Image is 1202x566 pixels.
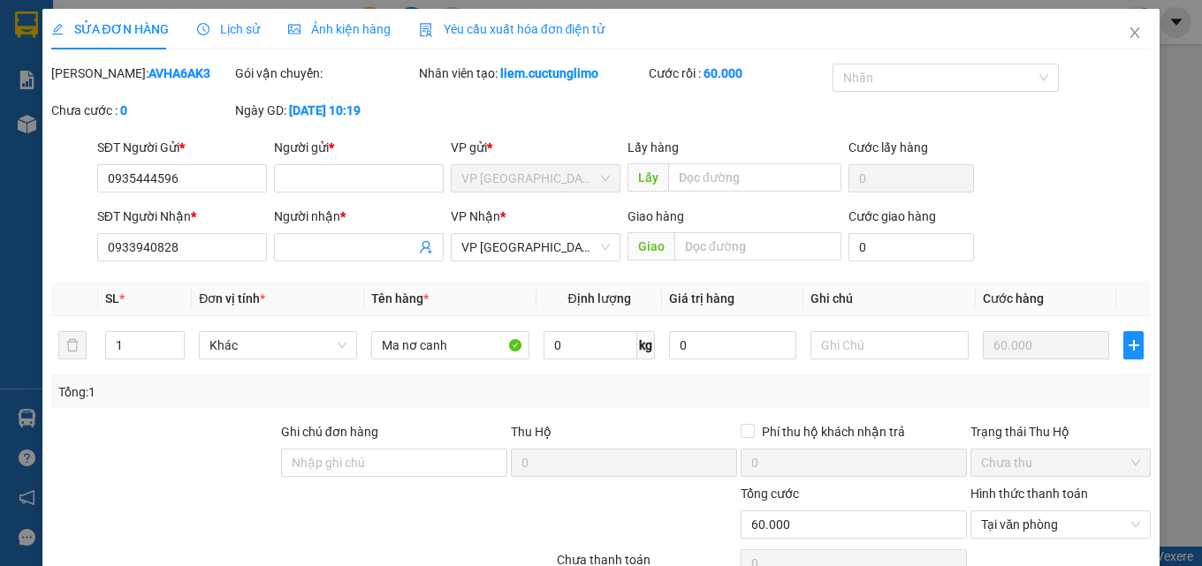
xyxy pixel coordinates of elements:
[419,23,433,37] img: icon
[274,138,444,157] div: Người gửi
[51,22,169,36] span: SỬA ĐƠN HÀNG
[58,331,87,359] button: delete
[289,103,361,117] b: [DATE] 10:19
[511,425,552,439] span: Thu Hộ
[628,209,684,223] span: Giao hàng
[419,64,645,83] div: Nhân viên tạo:
[628,232,674,260] span: Giao
[669,291,734,306] span: Giá trị hàng
[120,103,127,117] b: 0
[197,22,260,36] span: Lịch sử
[281,449,507,477] input: Ghi chú đơn hàng
[197,23,209,35] span: clock-circle
[983,291,1044,306] span: Cước hàng
[97,207,267,226] div: SĐT Người Nhận
[970,422,1151,441] div: Trạng thái Thu Hộ
[668,163,841,192] input: Dọc đường
[148,66,210,80] b: AVHA6AK3
[288,23,300,35] span: picture
[848,140,928,155] label: Cước lấy hàng
[848,209,936,223] label: Cước giao hàng
[281,425,378,439] label: Ghi chú đơn hàng
[1110,9,1160,58] button: Close
[1123,331,1144,359] button: plus
[628,140,679,155] span: Lấy hàng
[674,232,841,260] input: Dọc đường
[500,66,598,80] b: liem.cuctunglimo
[649,64,829,83] div: Cước rồi :
[51,23,64,35] span: edit
[803,282,976,316] th: Ghi chú
[419,240,433,254] span: user-add
[848,233,974,261] input: Cước giao hàng
[371,331,529,359] input: VD: Bàn, Ghế
[51,64,232,83] div: [PERSON_NAME]:
[628,163,668,192] span: Lấy
[741,487,799,501] span: Tổng cước
[451,138,620,157] div: VP gửi
[637,331,655,359] span: kg
[848,164,974,192] input: Cước lấy hàng
[235,101,415,120] div: Ngày GD:
[97,138,267,157] div: SĐT Người Gửi
[419,22,605,36] span: Yêu cầu xuất hóa đơn điện tử
[235,64,415,83] div: Gói vận chuyển:
[199,291,265,306] span: Đơn vị tính
[981,511,1140,538] span: Tại văn phòng
[1128,26,1142,40] span: close
[105,291,119,306] span: SL
[461,234,610,260] span: VP Đà Lạt
[209,332,346,358] span: Khác
[58,382,466,402] div: Tổng: 1
[704,66,742,80] b: 60.000
[970,487,1088,501] label: Hình thức thanh toán
[274,207,444,226] div: Người nhận
[1124,338,1143,352] span: plus
[981,449,1140,476] span: Chưa thu
[371,291,429,306] span: Tên hàng
[451,209,500,223] span: VP Nhận
[755,422,912,441] span: Phí thu hộ khách nhận trả
[983,331,1110,359] input: 0
[568,291,631,306] span: Định lượng
[288,22,391,36] span: Ảnh kiện hàng
[810,331,969,359] input: Ghi Chú
[461,165,610,192] span: VP Nha Trang xe Limousine
[51,101,232,120] div: Chưa cước :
